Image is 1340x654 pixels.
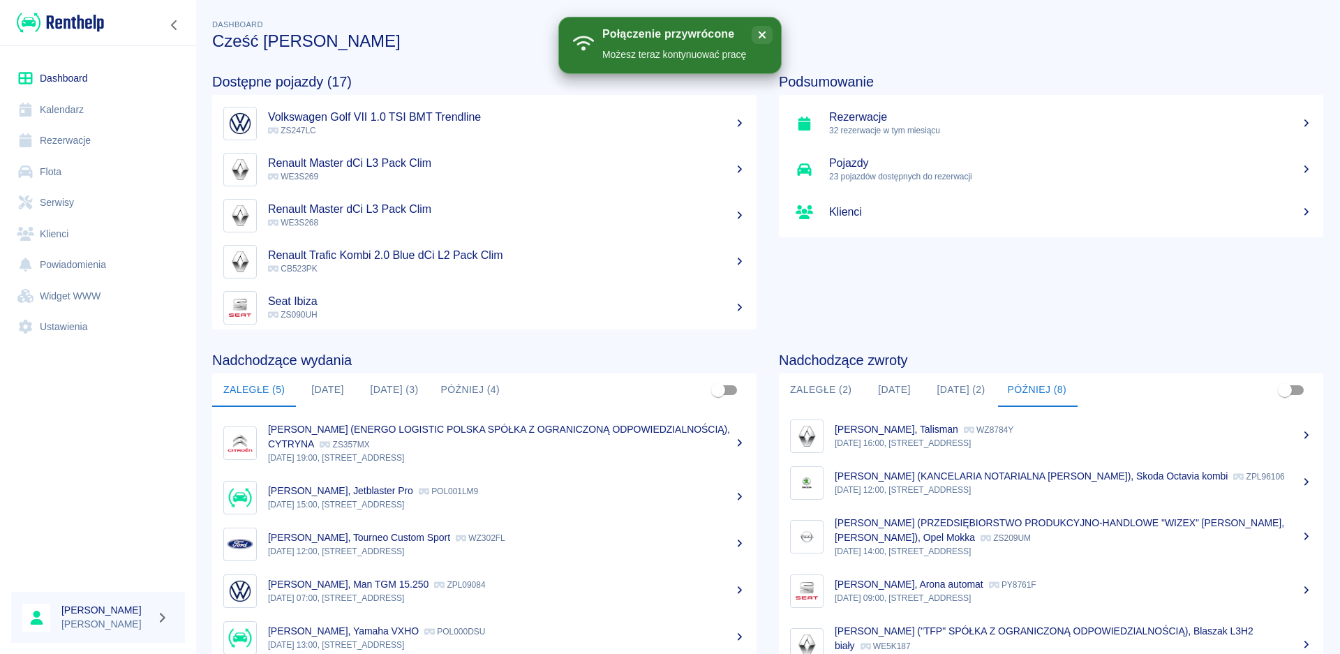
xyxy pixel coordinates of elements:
p: 32 rezerwacje w tym miesiącu [829,124,1312,137]
p: [DATE] 09:00, [STREET_ADDRESS] [835,592,1312,604]
a: Image[PERSON_NAME], Arona automat PY8761F[DATE] 09:00, [STREET_ADDRESS] [779,567,1323,614]
button: Później (4) [430,373,512,407]
span: WE3S269 [268,172,318,181]
button: [DATE] (3) [359,373,429,407]
img: Image [227,295,253,321]
h5: Renault Master dCi L3 Pack Clim [268,202,745,216]
img: Image [227,248,253,275]
p: [PERSON_NAME], Man TGM 15.250 [268,579,429,590]
button: Zwiń nawigację [164,16,185,34]
a: Image[PERSON_NAME], Jetblaster Pro POL001LM9[DATE] 15:00, [STREET_ADDRESS] [212,474,757,521]
a: Image[PERSON_NAME] (ENERGO LOGISTIC POLSKA SPÓŁKA Z OGRANICZONĄ ODPOWIEDZIALNOŚCIĄ), CYTRYNA ZS35... [212,413,757,474]
p: WZ302FL [456,533,505,543]
p: [PERSON_NAME] (PRZEDSIĘBIORSTWO PRODUKCYJNO-HANDLOWE "WIZEX" [PERSON_NAME], [PERSON_NAME]), Opel ... [835,517,1284,543]
p: POL001LM9 [419,486,478,496]
a: Kalendarz [11,94,185,126]
p: ZPL09084 [434,580,485,590]
p: [PERSON_NAME], Arona automat [835,579,983,590]
p: ZS357MX [320,440,369,449]
a: Rezerwacje32 rezerwacje w tym miesiącu [779,101,1323,147]
h4: Dostępne pojazdy (17) [212,73,757,90]
p: [PERSON_NAME], Jetblaster Pro [268,485,413,496]
span: Dashboard [212,20,263,29]
button: close [752,26,773,44]
p: WZ8784Y [964,425,1013,435]
a: ImageRenault Master dCi L3 Pack Clim WE3S268 [212,193,757,239]
img: Image [794,423,820,449]
p: ZPL96106 [1233,472,1284,482]
img: Image [794,470,820,496]
p: [DATE] 07:00, [STREET_ADDRESS] [268,592,745,604]
p: [DATE] 15:00, [STREET_ADDRESS] [268,498,745,511]
p: WE5K187 [861,641,911,651]
a: Flota [11,156,185,188]
h3: Cześć [PERSON_NAME] [212,31,1323,51]
p: 23 pojazdów dostępnych do rezerwacji [829,170,1312,183]
span: Pokaż przypisane tylko do mnie [1272,377,1298,403]
img: Image [227,484,253,511]
h5: Seat Ibiza [268,295,745,309]
a: Image[PERSON_NAME] (KANCELARIA NOTARIALNA [PERSON_NAME]), Skoda Octavia kombi ZPL96106[DATE] 12:0... [779,459,1323,506]
h4: Nadchodzące zwroty [779,352,1323,369]
h5: Rezerwacje [829,110,1312,124]
img: Image [227,625,253,651]
h5: Pojazdy [829,156,1312,170]
a: Dashboard [11,63,185,94]
span: ZS247LC [268,126,316,135]
span: CB523PK [268,264,318,274]
h5: Renault Trafic Kombi 2.0 Blue dCi L2 Pack Clim [268,248,745,262]
p: [PERSON_NAME], Talisman [835,424,958,435]
a: ImageRenault Trafic Kombi 2.0 Blue dCi L2 Pack Clim CB523PK [212,239,757,285]
h4: Podsumowanie [779,73,1323,90]
p: [PERSON_NAME] (KANCELARIA NOTARIALNA [PERSON_NAME]), Skoda Octavia kombi [835,470,1228,482]
a: ImageRenault Master dCi L3 Pack Clim WE3S269 [212,147,757,193]
img: Image [227,531,253,558]
p: POL000DSU [424,627,485,637]
div: Połączenie przywrócone [602,27,746,42]
p: [PERSON_NAME] [61,617,151,632]
p: PY8761F [989,580,1036,590]
p: [DATE] 14:00, [STREET_ADDRESS] [835,545,1312,558]
p: [DATE] 16:00, [STREET_ADDRESS] [835,437,1312,449]
img: Image [794,523,820,550]
a: Ustawienia [11,311,185,343]
a: ImageVolkswagen Golf VII 1.0 TSI BMT Trendline ZS247LC [212,101,757,147]
h5: Klienci [829,205,1312,219]
a: Klienci [779,193,1323,232]
p: ZS209UM [981,533,1031,543]
a: Pojazdy23 pojazdów dostępnych do rezerwacji [779,147,1323,193]
a: Klienci [11,218,185,250]
button: Zaległe (5) [212,373,296,407]
p: [DATE] 19:00, [STREET_ADDRESS] [268,452,745,464]
a: Image[PERSON_NAME], Talisman WZ8784Y[DATE] 16:00, [STREET_ADDRESS] [779,413,1323,459]
img: Image [794,578,820,604]
img: Renthelp logo [17,11,104,34]
p: [DATE] 12:00, [STREET_ADDRESS] [268,545,745,558]
img: Image [227,156,253,183]
p: [PERSON_NAME] ("TFP" SPÓŁKA Z OGRANICZONĄ ODPOWIEDZIALNOŚCIĄ), Blaszak L3H2 biały [835,625,1253,651]
button: Później (8) [997,373,1078,407]
a: Serwisy [11,187,185,218]
h5: Renault Master dCi L3 Pack Clim [268,156,745,170]
div: Możesz teraz kontynuować pracę [602,47,746,62]
button: [DATE] (2) [925,373,996,407]
a: Image[PERSON_NAME] (PRZEDSIĘBIORSTWO PRODUKCYJNO-HANDLOWE "WIZEX" [PERSON_NAME], [PERSON_NAME]), ... [779,506,1323,567]
button: Zaległe (2) [779,373,863,407]
img: Image [227,578,253,604]
p: [PERSON_NAME] (ENERGO LOGISTIC POLSKA SPÓŁKA Z OGRANICZONĄ ODPOWIEDZIALNOŚCIĄ), CYTRYNA [268,424,730,449]
a: Renthelp logo [11,11,104,34]
a: ImageSeat Ibiza ZS090UH [212,285,757,331]
p: [PERSON_NAME], Yamaha VXHO [268,625,419,637]
img: Image [227,110,253,137]
img: Image [227,202,253,229]
span: WE3S268 [268,218,318,228]
img: Image [227,430,253,456]
p: [DATE] 13:00, [STREET_ADDRESS] [268,639,745,651]
h5: Volkswagen Golf VII 1.0 TSI BMT Trendline [268,110,745,124]
span: Pokaż przypisane tylko do mnie [705,377,731,403]
p: [PERSON_NAME], Tourneo Custom Sport [268,532,450,543]
a: Widget WWW [11,281,185,312]
p: [DATE] 12:00, [STREET_ADDRESS] [835,484,1312,496]
a: Rezerwacje [11,125,185,156]
h6: [PERSON_NAME] [61,603,151,617]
